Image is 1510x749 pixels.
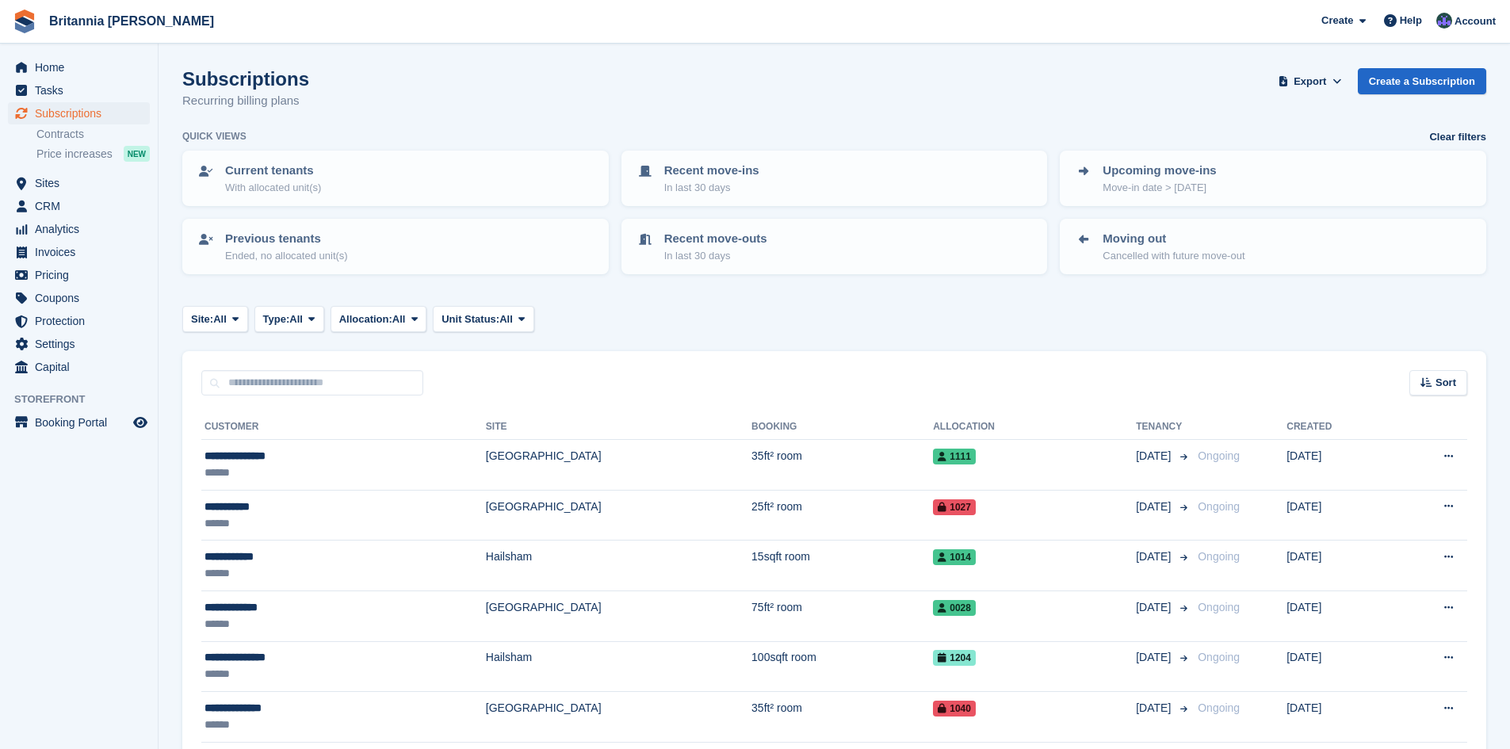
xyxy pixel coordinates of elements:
span: [DATE] [1136,599,1174,616]
span: [DATE] [1136,700,1174,717]
span: Home [35,56,130,78]
a: Moving out Cancelled with future move-out [1061,220,1485,273]
th: Booking [751,415,933,440]
span: Sort [1435,375,1456,391]
td: Hailsham [486,641,751,692]
th: Tenancy [1136,415,1191,440]
span: Type: [263,311,290,327]
span: All [392,311,406,327]
td: [DATE] [1286,490,1390,541]
a: menu [8,79,150,101]
span: Settings [35,333,130,355]
span: All [289,311,303,327]
span: [DATE] [1136,649,1174,666]
p: In last 30 days [664,248,767,264]
a: Recent move-ins In last 30 days [623,152,1046,204]
span: Help [1400,13,1422,29]
button: Export [1275,68,1345,94]
td: [DATE] [1286,541,1390,591]
span: Price increases [36,147,113,162]
a: menu [8,195,150,217]
a: Clear filters [1429,129,1486,145]
span: Create [1321,13,1353,29]
td: [DATE] [1286,692,1390,743]
td: [GEOGRAPHIC_DATA] [486,590,751,641]
span: 1040 [933,701,976,717]
span: Export [1294,74,1326,90]
a: Price increases NEW [36,145,150,162]
h1: Subscriptions [182,68,309,90]
span: Account [1455,13,1496,29]
span: Ongoing [1198,550,1240,563]
td: [GEOGRAPHIC_DATA] [486,692,751,743]
span: Ongoing [1198,601,1240,613]
a: menu [8,56,150,78]
span: Tasks [35,79,130,101]
button: Site: All [182,306,248,332]
a: Create a Subscription [1358,68,1486,94]
span: All [499,311,513,327]
th: Site [486,415,751,440]
span: 1111 [933,449,976,464]
a: menu [8,333,150,355]
span: Site: [191,311,213,327]
span: [DATE] [1136,499,1174,515]
p: Moving out [1103,230,1244,248]
div: NEW [124,146,150,162]
span: 1027 [933,499,976,515]
a: Previous tenants Ended, no allocated unit(s) [184,220,607,273]
span: All [213,311,227,327]
td: [GEOGRAPHIC_DATA] [486,490,751,541]
button: Type: All [254,306,324,332]
button: Unit Status: All [433,306,533,332]
a: menu [8,102,150,124]
p: Recent move-ins [664,162,759,180]
a: Preview store [131,413,150,432]
p: Recent move-outs [664,230,767,248]
a: menu [8,241,150,263]
img: Lee Cradock [1436,13,1452,29]
td: 35ft² room [751,692,933,743]
th: Allocation [933,415,1136,440]
td: 75ft² room [751,590,933,641]
span: Invoices [35,241,130,263]
h6: Quick views [182,129,247,143]
span: [DATE] [1136,448,1174,464]
a: Upcoming move-ins Move-in date > [DATE] [1061,152,1485,204]
span: Ongoing [1198,701,1240,714]
span: Ongoing [1198,449,1240,462]
a: menu [8,218,150,240]
img: stora-icon-8386f47178a22dfd0bd8f6a31ec36ba5ce8667c1dd55bd0f319d3a0aa187defe.svg [13,10,36,33]
td: 25ft² room [751,490,933,541]
a: Contracts [36,127,150,142]
p: Ended, no allocated unit(s) [225,248,348,264]
span: Storefront [14,392,158,407]
a: menu [8,356,150,378]
span: Ongoing [1198,651,1240,663]
span: CRM [35,195,130,217]
span: Ongoing [1198,500,1240,513]
span: Analytics [35,218,130,240]
p: Current tenants [225,162,321,180]
a: Britannia [PERSON_NAME] [43,8,220,34]
th: Customer [201,415,486,440]
span: Unit Status: [442,311,499,327]
a: menu [8,411,150,434]
span: 0028 [933,600,976,616]
td: [DATE] [1286,641,1390,692]
p: Recurring billing plans [182,92,309,110]
a: menu [8,287,150,309]
span: [DATE] [1136,548,1174,565]
span: Capital [35,356,130,378]
span: Coupons [35,287,130,309]
span: Booking Portal [35,411,130,434]
a: menu [8,310,150,332]
span: 1014 [933,549,976,565]
td: 35ft² room [751,440,933,491]
td: [DATE] [1286,440,1390,491]
a: menu [8,264,150,286]
p: Previous tenants [225,230,348,248]
td: Hailsham [486,541,751,591]
td: [DATE] [1286,590,1390,641]
p: Upcoming move-ins [1103,162,1216,180]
